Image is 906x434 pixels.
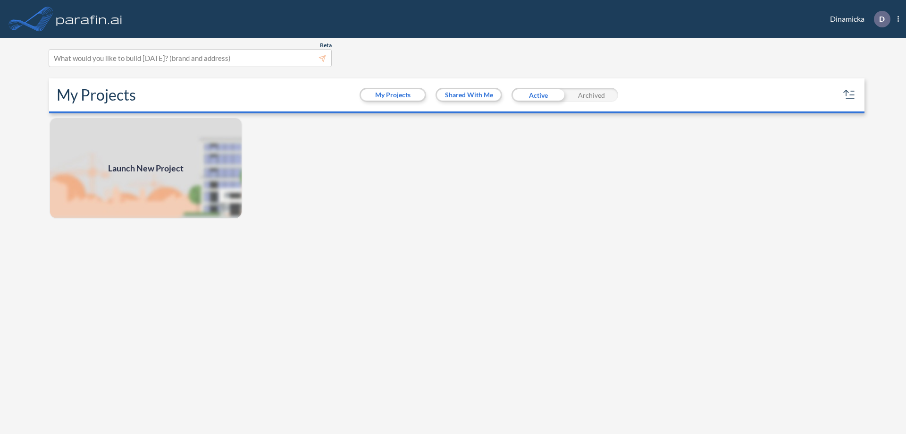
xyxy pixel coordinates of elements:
[512,88,565,102] div: Active
[437,89,501,101] button: Shared With Me
[108,162,184,175] span: Launch New Project
[361,89,425,101] button: My Projects
[49,117,243,219] img: add
[842,87,857,102] button: sort
[816,11,899,27] div: Dinamicka
[54,9,124,28] img: logo
[49,117,243,219] a: Launch New Project
[57,86,136,104] h2: My Projects
[320,42,332,49] span: Beta
[565,88,618,102] div: Archived
[879,15,885,23] p: D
